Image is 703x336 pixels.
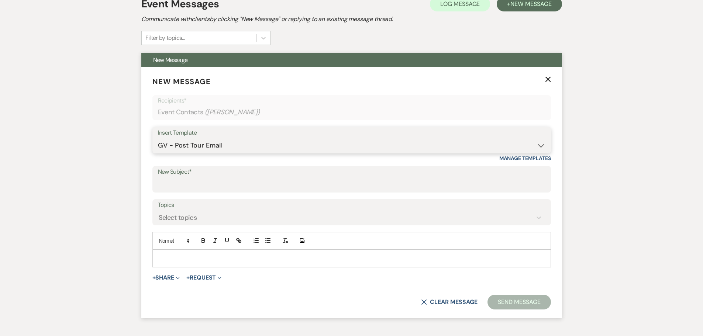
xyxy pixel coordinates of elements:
div: Select topics [159,212,197,222]
div: Filter by topics... [145,34,185,42]
span: New Message [152,77,211,86]
button: Request [186,275,221,281]
p: Recipients* [158,96,545,105]
a: Manage Templates [499,155,551,162]
span: ( [PERSON_NAME] ) [205,107,260,117]
button: Clear message [421,299,477,305]
h2: Communicate with clients by clicking "New Message" or replying to an existing message thread. [141,15,562,24]
div: Insert Template [158,128,545,138]
label: New Subject* [158,167,545,177]
div: Event Contacts [158,105,545,119]
span: + [186,275,190,281]
button: Send Message [487,295,551,309]
span: New Message [153,56,188,64]
label: Topics [158,200,545,211]
span: + [152,275,156,281]
button: Share [152,275,180,281]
